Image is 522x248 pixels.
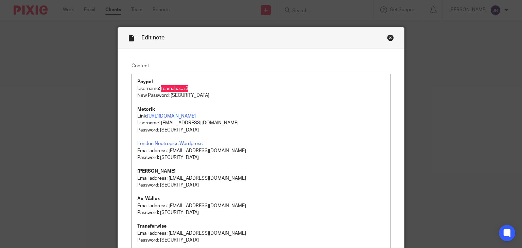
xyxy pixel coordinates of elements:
div: Close this dialog window [387,34,394,41]
strong: Paypal [137,79,153,84]
strong: Air Wallex [137,196,160,201]
strong: [PERSON_NAME] [137,169,176,174]
p: New Password: [SECURITY_DATA] [137,92,385,106]
p: Username: teamabacai3 [137,85,385,92]
p: Password: [SECURITY_DATA] [137,209,385,216]
p: Email address: [EMAIL_ADDRESS][DOMAIN_NAME] [137,230,385,237]
p: Email address: [EMAIL_ADDRESS][DOMAIN_NAME] [137,147,385,154]
p: Password: [SECURITY_DATA] [137,182,385,189]
span: Edit note [141,35,164,40]
p: Email address: [EMAIL_ADDRESS][DOMAIN_NAME] [137,175,385,182]
a: [URL][DOMAIN_NAME] [147,114,196,119]
p: Password: [SECURITY_DATA] [137,237,385,244]
p: Username: [EMAIL_ADDRESS][DOMAIN_NAME] [137,120,385,126]
p: Email address: [EMAIL_ADDRESS][DOMAIN_NAME] [137,202,385,209]
strong: Transferwise [137,224,167,229]
strong: Metorik [137,107,155,112]
a: London Nootropics Wordpress [137,141,203,146]
p: Link: [137,113,385,120]
p: Password: [SECURITY_DATA] [137,154,385,161]
p: Password: [SECURITY_DATA] [137,127,385,134]
label: Content [132,63,391,69]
